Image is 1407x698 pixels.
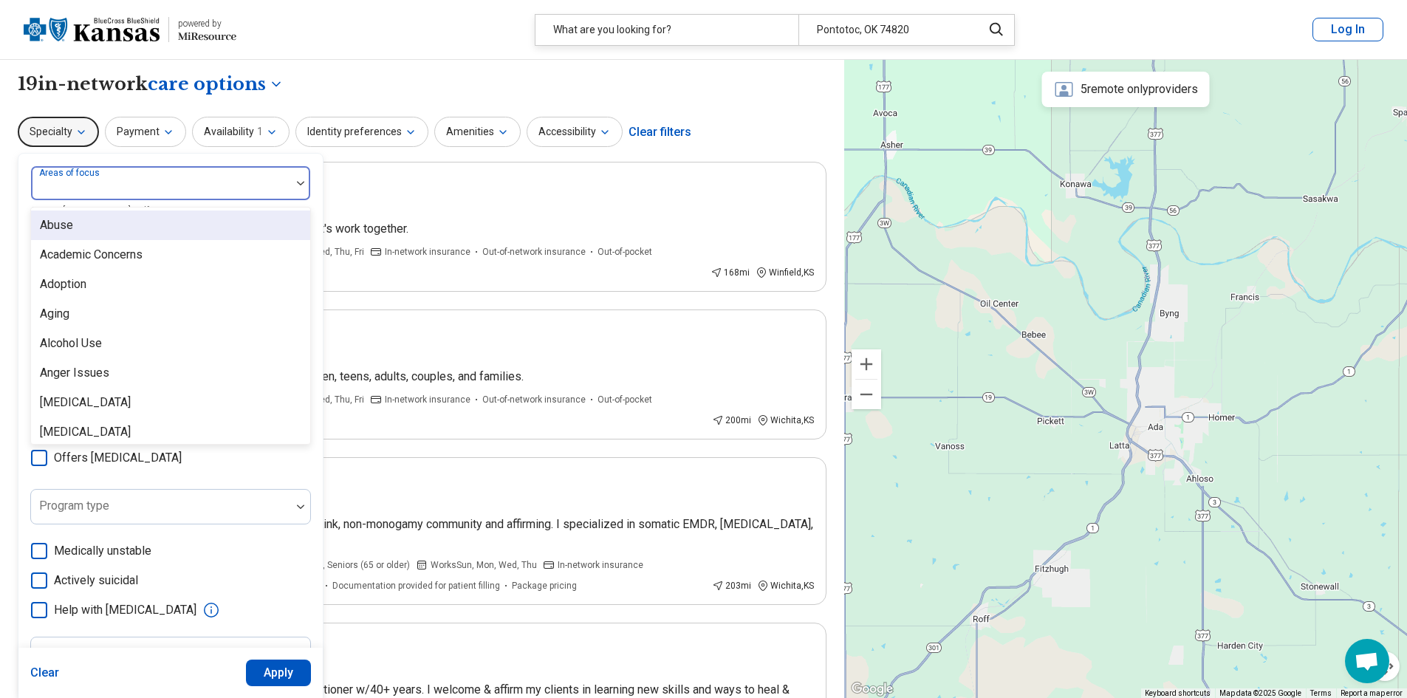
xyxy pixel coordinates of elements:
span: Help with [MEDICAL_DATA] [54,601,196,619]
span: Offers [MEDICAL_DATA] [54,449,182,467]
button: Availability1 [192,117,290,147]
div: Open chat [1345,639,1389,683]
div: Aging [40,305,69,323]
span: Works Sun, Mon, Wed, Thu [431,558,537,572]
div: [MEDICAL_DATA] [40,423,131,441]
button: Clear [30,660,60,686]
label: Special groups [39,646,117,660]
button: Log In [1312,18,1383,41]
div: 168 mi [711,266,750,279]
button: Identity preferences [295,117,428,147]
h1: 19 in-network [18,72,284,97]
div: 200 mi [712,414,751,427]
div: Academic Concerns [40,246,143,264]
span: In-network insurance [385,245,470,259]
div: Alcohol Use [40,335,102,352]
img: Blue Cross Blue Shield Kansas [24,12,160,47]
label: Areas of focus [39,168,103,178]
span: Out-of-network insurance [482,393,586,406]
span: In-network insurance [385,393,470,406]
span: Actively suicidal [54,572,138,589]
div: 203 mi [712,579,751,592]
button: Zoom in [852,349,881,379]
a: Blue Cross Blue Shield Kansaspowered by [24,12,236,47]
div: 5 remote only providers [1042,72,1210,107]
p: I am a member of the [DEMOGRAPHIC_DATA], Kink, non-monogamy community and affirming. I specialize... [75,516,814,551]
div: What are you looking for? [535,15,798,45]
span: In-network insurance [558,558,643,572]
div: powered by [178,17,236,30]
button: Payment [105,117,186,147]
div: Winfield , KS [756,266,814,279]
span: Out-of-network insurance [482,245,586,259]
div: Pontotoc, OK 74820 [798,15,973,45]
span: care options [148,72,266,97]
p: I provide therapy and counseling for small children, teens, adults, couples, and families. [75,368,814,386]
span: 1 [257,124,263,140]
button: Accessibility [527,117,623,147]
button: Amenities [434,117,521,147]
div: Abuse [40,216,73,234]
label: Program type [39,499,109,513]
span: Out-of-pocket [598,245,652,259]
button: Specialty [18,117,99,147]
button: Apply [246,660,312,686]
a: Terms (opens in new tab) [1310,689,1332,697]
div: Clear filters [629,114,691,150]
p: I accept clients of all ages and backgrounds. Let's work together. [75,220,814,238]
a: Report a map error [1341,689,1403,697]
span: Package pricing [512,579,577,592]
div: Wichita , KS [757,414,814,427]
button: Care options [148,72,284,97]
span: Documentation provided for patient filling [332,579,500,592]
div: Wichita , KS [757,579,814,592]
span: Anxiety, [MEDICAL_DATA], Self-Esteem, etc. [30,205,197,216]
span: Out-of-pocket [598,393,652,406]
span: Medically unstable [54,542,151,560]
div: Anger Issues [40,364,109,382]
div: [MEDICAL_DATA] [40,394,131,411]
button: Zoom out [852,380,881,409]
span: Map data ©2025 Google [1219,689,1301,697]
div: Adoption [40,276,86,293]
